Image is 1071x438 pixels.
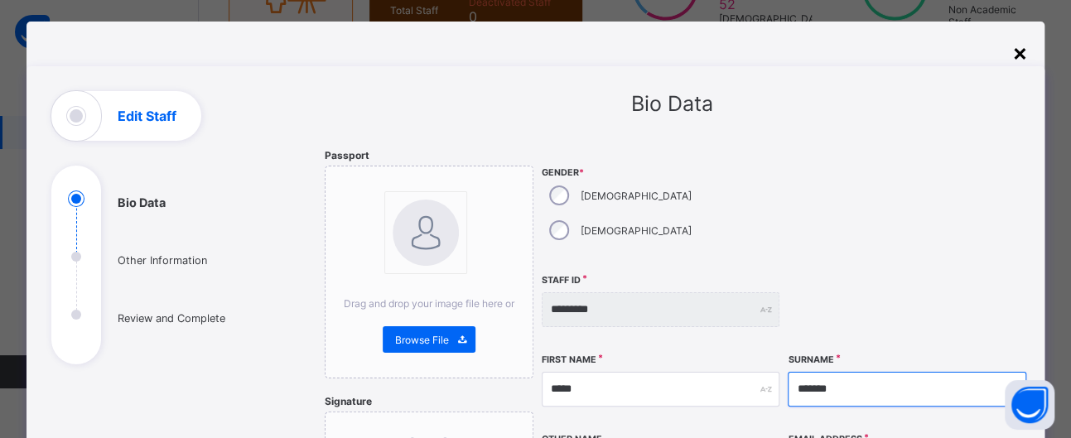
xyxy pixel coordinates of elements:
span: Passport [325,149,369,161]
label: [DEMOGRAPHIC_DATA] [581,224,692,237]
h1: Edit Staff [118,109,176,123]
div: × [1012,38,1028,66]
span: Gender [542,167,780,178]
img: bannerImage [393,200,459,266]
button: Open asap [1005,380,1054,430]
div: bannerImageDrag and drop your image file here orBrowse File [325,166,533,378]
label: [DEMOGRAPHIC_DATA] [581,190,692,202]
span: Drag and drop your image file here or [344,297,514,310]
label: First Name [542,354,596,365]
span: Bio Data [631,91,713,116]
label: Staff ID [542,275,581,286]
span: Browse File [395,334,449,346]
label: Surname [788,354,833,365]
span: Signature [325,395,372,407]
